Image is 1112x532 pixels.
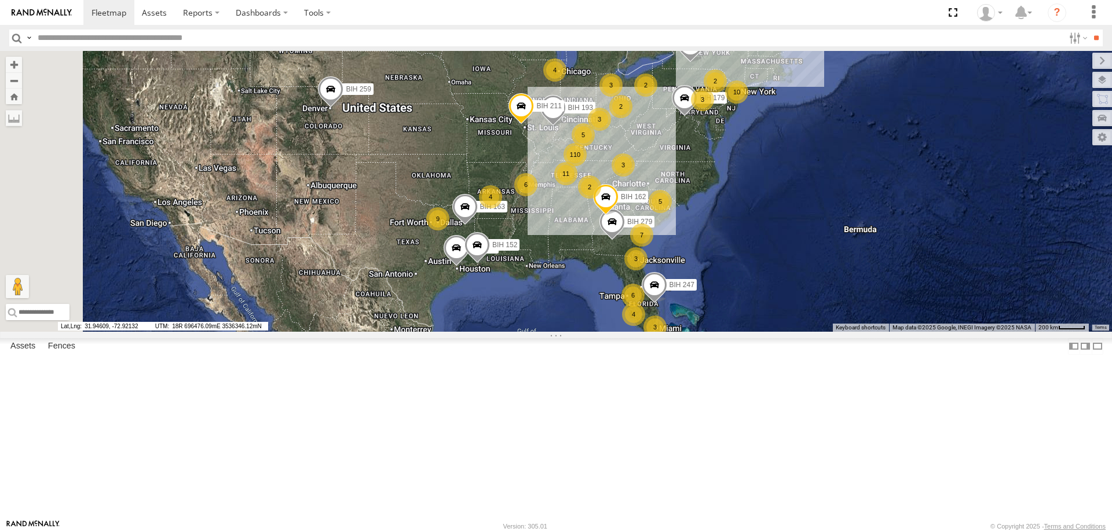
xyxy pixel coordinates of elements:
[1092,338,1103,355] label: Hide Summary Table
[643,315,667,339] div: 3
[42,338,81,354] label: Fences
[152,322,268,331] span: 18R 696476.09mE 3536346.12mN
[691,88,714,111] div: 3
[621,193,646,201] span: BIH 162
[6,89,22,104] button: Zoom Home
[12,9,72,17] img: rand-logo.svg
[1095,325,1107,330] a: Terms
[670,281,694,289] span: BIH 247
[6,520,60,532] a: Visit our Website
[1068,338,1080,355] label: Dock Summary Table to the Left
[836,324,886,332] button: Keyboard shortcuts
[6,275,29,298] button: Drag Pegman onto the map to open Street View
[1038,324,1058,331] span: 200 km
[543,58,566,82] div: 4
[1044,523,1106,530] a: Terms and Conditions
[892,324,1031,331] span: Map data ©2025 Google, INEGI Imagery ©2025 NASA
[1080,338,1091,355] label: Dock Summary Table to the Right
[6,110,22,126] label: Measure
[6,72,22,89] button: Zoom out
[568,104,593,112] span: BIH 193
[564,143,587,166] div: 110
[578,175,601,199] div: 2
[621,284,645,307] div: 6
[426,207,449,230] div: 9
[479,185,502,208] div: 4
[5,338,41,354] label: Assets
[492,241,517,249] span: BIH 152
[990,523,1106,530] div: © Copyright 2025 -
[630,223,653,247] div: 7
[634,74,657,97] div: 2
[536,102,561,110] span: BIH 211
[554,162,577,185] div: 11
[588,108,611,131] div: 3
[572,123,595,146] div: 5
[24,30,34,46] label: Search Query
[480,203,505,211] span: BIH 163
[514,173,537,196] div: 6
[1035,324,1089,332] button: Map Scale: 200 km per 43 pixels
[704,69,727,93] div: 2
[622,303,645,326] div: 4
[627,217,652,225] span: BIH 279
[6,57,22,72] button: Zoom in
[1092,129,1112,145] label: Map Settings
[612,153,635,177] div: 3
[599,74,623,97] div: 3
[1048,3,1066,22] i: ?
[624,247,648,270] div: 3
[346,85,371,93] span: BIH 259
[1065,30,1089,46] label: Search Filter Options
[609,95,632,118] div: 2
[503,523,547,530] div: Version: 305.01
[973,4,1007,21] div: Nele .
[725,80,748,104] div: 10
[58,322,151,331] span: 31.94609, -72.92132
[649,190,672,213] div: 5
